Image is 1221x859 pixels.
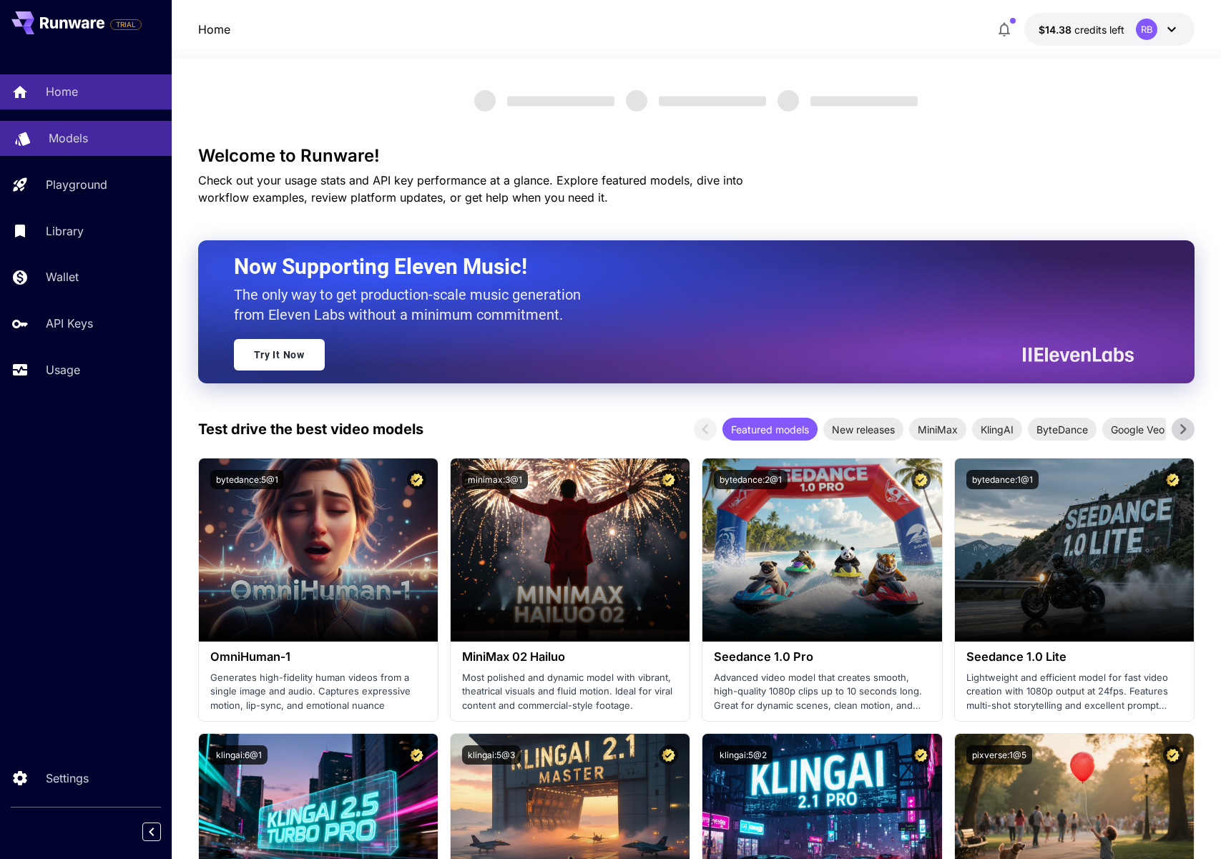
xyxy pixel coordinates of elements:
button: Certified Model – Vetted for best performance and includes a commercial license. [407,470,426,489]
button: Certified Model – Vetted for best performance and includes a commercial license. [407,745,426,765]
h2: Now Supporting Eleven Music! [234,253,1124,280]
img: alt [702,458,941,642]
h3: OmniHuman‑1 [210,650,426,664]
p: Settings [46,770,89,787]
button: Certified Model – Vetted for best performance and includes a commercial license. [1163,470,1182,489]
button: klingai:6@1 [210,745,268,765]
button: klingai:5@3 [462,745,521,765]
span: Check out your usage stats and API key performance at a glance. Explore featured models, dive int... [198,173,743,205]
div: ByteDance [1028,418,1097,441]
h3: MiniMax 02 Hailuo [462,650,678,664]
button: Collapse sidebar [142,823,161,841]
p: Wallet [46,268,79,285]
p: The only way to get production-scale music generation from Eleven Labs without a minimum commitment. [234,285,592,325]
span: credits left [1074,24,1124,36]
nav: breadcrumb [198,21,230,38]
div: KlingAI [972,418,1022,441]
div: MiniMax [909,418,966,441]
button: bytedance:1@1 [966,470,1039,489]
button: Certified Model – Vetted for best performance and includes a commercial license. [911,470,931,489]
button: Certified Model – Vetted for best performance and includes a commercial license. [659,745,678,765]
button: $14.38326RB [1024,13,1195,46]
p: Advanced video model that creates smooth, high-quality 1080p clips up to 10 seconds long. Great f... [714,671,930,713]
div: $14.38326 [1039,22,1124,37]
a: Home [198,21,230,38]
span: TRIAL [111,19,141,30]
img: alt [199,458,438,642]
span: Featured models [722,422,818,437]
img: alt [451,458,690,642]
h3: Seedance 1.0 Pro [714,650,930,664]
p: Test drive the best video models [198,418,423,440]
h3: Welcome to Runware! [198,146,1195,166]
button: bytedance:2@1 [714,470,788,489]
button: Certified Model – Vetted for best performance and includes a commercial license. [1163,745,1182,765]
div: New releases [823,418,903,441]
button: klingai:5@2 [714,745,773,765]
button: Certified Model – Vetted for best performance and includes a commercial license. [659,470,678,489]
div: Google Veo [1102,418,1173,441]
span: Google Veo [1102,422,1173,437]
p: Library [46,222,84,240]
button: pixverse:1@5 [966,745,1032,765]
button: bytedance:5@1 [210,470,284,489]
span: MiniMax [909,422,966,437]
div: Featured models [722,418,818,441]
p: Home [46,83,78,100]
p: Lightweight and efficient model for fast video creation with 1080p output at 24fps. Features mult... [966,671,1182,713]
p: Generates high-fidelity human videos from a single image and audio. Captures expressive motion, l... [210,671,426,713]
div: RB [1136,19,1157,40]
span: KlingAI [972,422,1022,437]
button: minimax:3@1 [462,470,528,489]
p: Playground [46,176,107,193]
p: Models [49,129,88,147]
button: Certified Model – Vetted for best performance and includes a commercial license. [911,745,931,765]
img: alt [955,458,1194,642]
span: Add your payment card to enable full platform functionality. [110,16,142,33]
div: Collapse sidebar [153,819,172,845]
p: Usage [46,361,80,378]
span: New releases [823,422,903,437]
p: API Keys [46,315,93,332]
span: $14.38 [1039,24,1074,36]
h3: Seedance 1.0 Lite [966,650,1182,664]
span: ByteDance [1028,422,1097,437]
p: Most polished and dynamic model with vibrant, theatrical visuals and fluid motion. Ideal for vira... [462,671,678,713]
